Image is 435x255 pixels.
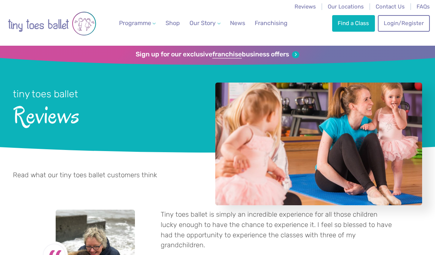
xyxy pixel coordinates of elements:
[166,20,180,27] span: Shop
[187,16,223,31] a: Our Story
[13,170,185,191] p: Read what our tiny toes ballet customers think
[116,16,159,31] a: Programme
[252,16,290,31] a: Franchising
[136,50,299,59] a: Sign up for our exclusivefranchisebusiness offers
[227,16,248,31] a: News
[212,50,242,59] strong: franchise
[13,88,78,100] small: tiny toes ballet
[328,3,364,10] a: Our Locations
[189,20,216,27] span: Our Story
[376,3,405,10] a: Contact Us
[332,15,375,31] a: Find a Class
[230,20,245,27] span: News
[163,16,183,31] a: Shop
[13,101,197,128] span: Reviews
[119,20,151,27] span: Programme
[417,3,430,10] a: FAQs
[161,210,394,250] p: Tiny toes ballet is simply an incredible experience for all those children lucky enough to have t...
[378,15,429,31] a: Login/Register
[295,3,316,10] a: Reviews
[8,7,96,40] img: tiny toes ballet
[255,20,288,27] span: Franchising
